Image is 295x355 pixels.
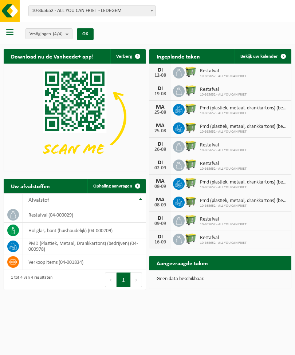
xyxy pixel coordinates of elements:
[153,92,168,97] div: 19-08
[200,93,247,97] span: 10-865652 - ALL YOU CAN FRIET
[153,166,168,171] div: 02-09
[185,214,197,226] img: WB-0660-HPE-GN-50
[4,49,101,63] h2: Download nu de Vanheede+ app!
[200,167,247,171] span: 10-865652 - ALL YOU CAN FRIET
[200,222,247,227] span: 10-865652 - ALL YOU CAN FRIET
[200,142,247,148] span: Restafval
[185,177,197,189] img: WB-0660-HPE-GN-50
[200,105,288,111] span: Pmd (plastiek, metaal, drankkartons) (bedrijven)
[23,207,146,223] td: restafval (04-000029)
[153,147,168,152] div: 26-08
[53,32,63,36] count: (4/4)
[23,254,146,270] td: verkoop items (04-001834)
[25,28,72,39] button: Vestigingen(4/4)
[200,235,247,241] span: Restafval
[29,6,156,16] span: 10-865652 - ALL YOU CAN FRIET - LEDEGEM
[153,197,168,203] div: MA
[200,68,247,74] span: Restafval
[200,179,288,185] span: Pmd (plastiek, metaal, drankkartons) (bedrijven)
[200,161,247,167] span: Restafval
[200,198,288,204] span: Pmd (plastiek, metaal, drankkartons) (bedrijven)
[200,185,288,190] span: 10-865652 - ALL YOU CAN FRIET
[131,273,142,287] button: Next
[153,104,168,110] div: MA
[200,217,247,222] span: Restafval
[105,273,117,287] button: Previous
[200,111,288,116] span: 10-865652 - ALL YOU CAN FRIET
[110,49,145,64] button: Verberg
[157,277,284,282] p: Geen data beschikbaar.
[87,179,145,193] a: Ophaling aanvragen
[240,54,278,59] span: Bekijk uw kalender
[93,184,132,189] span: Ophaling aanvragen
[200,148,247,153] span: 10-865652 - ALL YOU CAN FRIET
[185,233,197,245] img: WB-0660-HPE-GN-50
[28,5,156,16] span: 10-865652 - ALL YOU CAN FRIET - LEDEGEM
[185,121,197,134] img: WB-1100-HPE-GN-50
[7,272,52,288] div: 1 tot 4 van 4 resultaten
[153,221,168,226] div: 09-09
[116,54,132,59] span: Verberg
[153,234,168,240] div: DI
[153,240,168,245] div: 16-09
[185,103,197,115] img: WB-0660-HPE-GN-50
[153,123,168,129] div: MA
[200,241,247,245] span: 10-865652 - ALL YOU CAN FRIET
[23,223,146,238] td: hol glas, bont (huishoudelijk) (04-000209)
[153,129,168,134] div: 25-08
[153,178,168,184] div: MA
[185,195,197,208] img: WB-1100-HPE-GN-50
[117,273,131,287] button: 1
[153,86,168,92] div: DI
[4,179,57,193] h2: Uw afvalstoffen
[29,29,63,40] span: Vestigingen
[149,256,215,270] h2: Aangevraagde taken
[153,141,168,147] div: DI
[200,74,247,78] span: 10-865652 - ALL YOU CAN FRIET
[77,28,94,40] button: OK
[185,140,197,152] img: WB-0660-HPE-GN-50
[200,204,288,208] span: 10-865652 - ALL YOU CAN FRIET
[153,215,168,221] div: DI
[200,87,247,93] span: Restafval
[185,66,197,78] img: WB-0660-HPE-GN-50
[153,184,168,189] div: 08-09
[185,84,197,97] img: WB-0660-HPE-GN-50
[153,203,168,208] div: 08-09
[185,158,197,171] img: WB-0660-HPE-GN-50
[200,124,288,130] span: Pmd (plastiek, metaal, drankkartons) (bedrijven)
[4,64,146,170] img: Download de VHEPlus App
[235,49,291,64] a: Bekijk uw kalender
[149,49,207,63] h2: Ingeplande taken
[153,67,168,73] div: DI
[200,130,288,134] span: 10-865652 - ALL YOU CAN FRIET
[153,110,168,115] div: 25-08
[153,73,168,78] div: 12-08
[153,160,168,166] div: DI
[23,238,146,254] td: PMD (Plastiek, Metaal, Drankkartons) (bedrijven) (04-000978)
[28,197,49,203] span: Afvalstof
